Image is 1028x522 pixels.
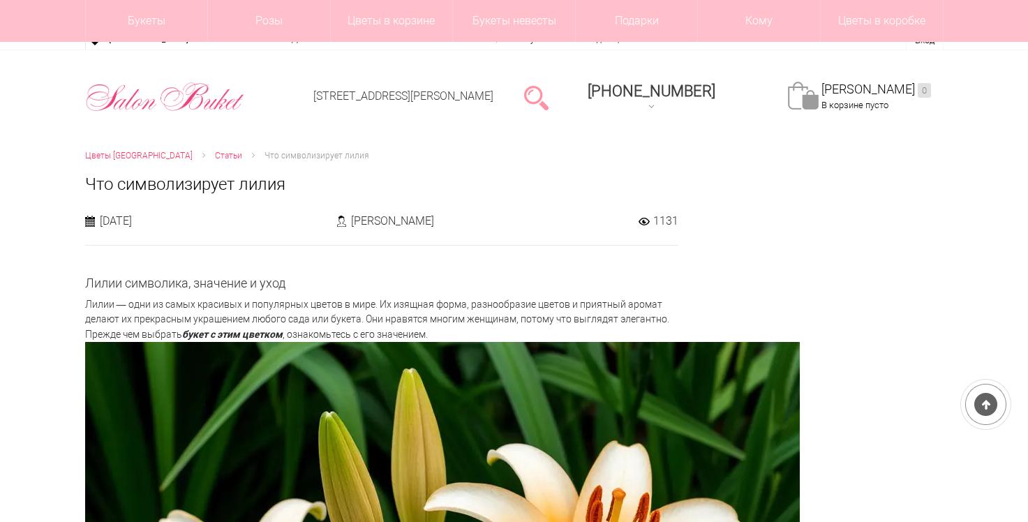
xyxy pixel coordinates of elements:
[85,149,193,163] a: Цветы [GEOGRAPHIC_DATA]
[588,82,715,100] div: [PHONE_NUMBER]
[215,151,242,161] span: Статьи
[265,151,369,161] span: Что символизирует лилия
[918,83,931,98] ins: 0
[182,327,283,341] i: букет с этим цветком
[215,149,242,163] a: Статьи
[579,77,724,117] a: [PHONE_NUMBER]
[653,214,678,228] span: 1131
[821,100,888,110] span: В корзине пусто
[821,82,931,98] a: [PERSON_NAME]
[85,79,245,115] img: Цветы Нижний Новгород
[100,214,132,228] span: [DATE]
[85,151,193,161] span: Цветы [GEOGRAPHIC_DATA]
[85,276,678,290] h2: Лилии символика, значение и уход
[182,329,283,340] a: букет с этим цветком
[85,172,944,197] h1: Что символизирует лилия
[351,214,434,228] span: [PERSON_NAME]
[313,89,493,103] a: [STREET_ADDRESS][PERSON_NAME]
